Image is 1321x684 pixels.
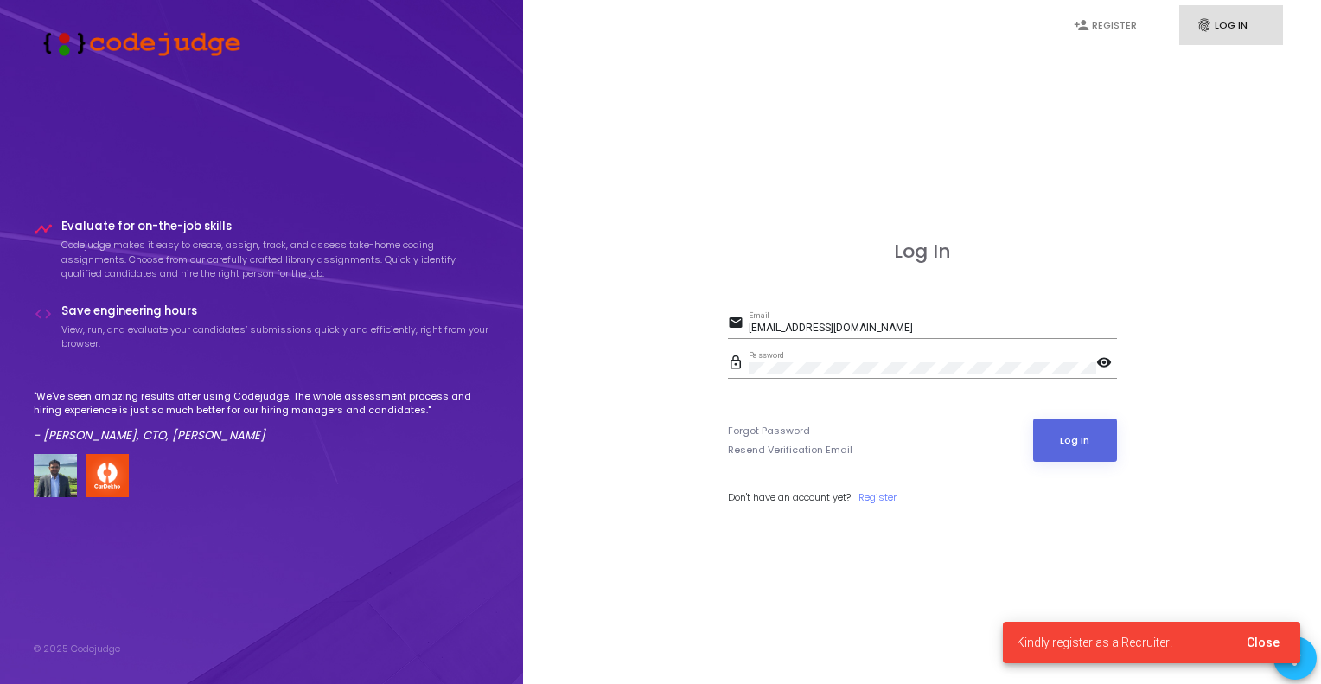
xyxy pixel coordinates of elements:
div: © 2025 Codejudge [34,642,120,656]
img: company-logo [86,454,129,497]
i: timeline [34,220,53,239]
span: Kindly register as a Recruiter! [1017,634,1172,651]
p: View, run, and evaluate your candidates’ submissions quickly and efficiently, right from your bro... [61,323,490,351]
input: Email [749,323,1117,335]
i: person_add [1074,17,1089,33]
a: person_addRegister [1056,5,1160,46]
p: "We've seen amazing results after using Codejudge. The whole assessment process and hiring experi... [34,389,490,418]
a: fingerprintLog In [1179,5,1283,46]
mat-icon: email [728,314,749,335]
i: code [34,304,53,323]
h4: Save engineering hours [61,304,490,318]
a: Resend Verification Email [728,443,852,457]
a: Forgot Password [728,424,810,438]
button: Log In [1033,419,1117,462]
button: Close [1233,627,1293,658]
mat-icon: lock_outline [728,354,749,374]
span: Close [1247,636,1280,649]
i: fingerprint [1197,17,1212,33]
p: Codejudge makes it easy to create, assign, track, and assess take-home coding assignments. Choose... [61,238,490,281]
h3: Log In [728,240,1117,263]
span: Don't have an account yet? [728,490,851,504]
img: user image [34,454,77,497]
mat-icon: visibility [1096,354,1117,374]
a: Register [858,490,897,505]
h4: Evaluate for on-the-job skills [61,220,490,233]
em: - [PERSON_NAME], CTO, [PERSON_NAME] [34,427,265,444]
